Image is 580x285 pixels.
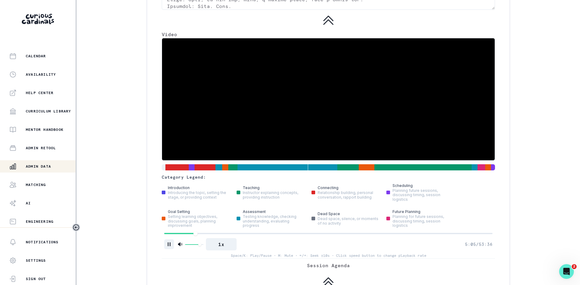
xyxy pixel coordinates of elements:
button: Mute [176,241,184,248]
p: Planning for future sessions, discussing timing, session logistics [392,215,454,228]
img: Curious Cardinals Logo [22,14,54,24]
p: 5:05 / 53:36 [465,241,493,248]
iframe: Intercom live chat [559,264,574,279]
p: Notifications [26,240,59,245]
p: Engineering [26,219,53,224]
p: Curriculum Library [26,109,71,114]
p: Planning future sessions, discussing timing, session logistics [392,188,454,202]
p: Space/K: Play/Pause • M: Mute • ←/→: Seek ±10s • Click speed button to change playback rate [231,253,426,258]
p: AI [26,201,31,206]
p: Sign Out [26,276,46,281]
p: Admin Data [26,164,51,169]
p: Matching [26,182,46,187]
p: assessment [243,209,266,215]
p: Introducing the topic, setting the stage, or providing context [168,191,229,199]
p: Admin Retool [26,146,56,150]
p: Help Center [26,90,53,95]
p: Settings [26,258,46,263]
p: teaching [243,185,260,191]
p: Availability [26,72,56,77]
button: Pause [164,239,174,249]
div: video-progress [193,231,198,236]
p: Calendar [26,54,46,59]
div: volume [198,243,201,246]
p: Testing knowledge, checking understanding, evaluating progress [243,215,304,228]
p: Video [162,31,495,38]
p: Category Legend: [162,174,206,180]
p: scheduling [392,183,413,188]
p: Dead space, silence, or moments of no activity [318,217,379,226]
button: Playback speed [206,238,237,250]
p: Instructor explaining concepts, providing instruction [243,191,304,199]
p: goal setting [168,209,190,215]
p: Mentor Handbook [26,127,64,132]
p: introduction [168,185,190,191]
p: Session Agenda [307,262,350,269]
p: Setting learning objectives, discussing goals, planning improvement [168,215,229,228]
span: 2 [572,264,577,269]
p: connecting [318,185,338,191]
p: dead space [318,211,340,217]
p: future planning [392,209,420,215]
p: Relationship building, personal conversation, rapport building [318,191,379,199]
button: Toggle sidebar [72,223,80,231]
